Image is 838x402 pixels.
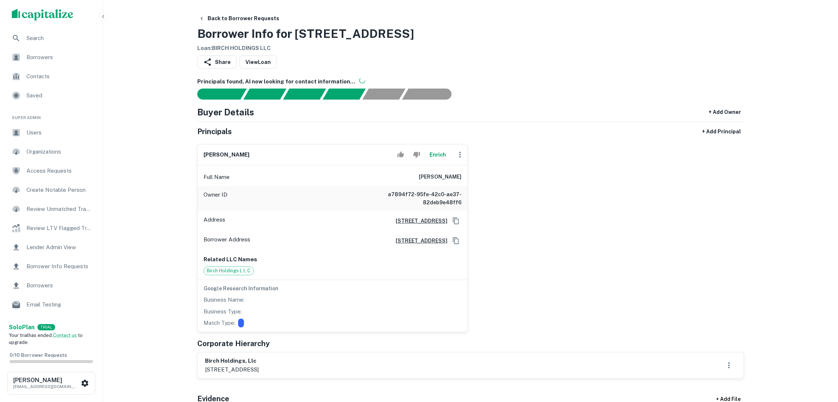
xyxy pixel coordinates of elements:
a: Review LTV Flagged Transactions [6,219,97,237]
a: ViewLoan [240,55,277,69]
div: Documents found, AI parsing details... [283,89,326,100]
span: Create Notable Person [26,186,92,194]
a: [STREET_ADDRESS] [390,237,447,245]
button: + Add Owner [706,105,744,119]
a: Organizations [6,143,97,161]
button: Copy Address [450,215,461,226]
div: Principals found, still searching for contact information. This may take time... [362,89,405,100]
a: Review Unmatched Transactions [6,200,97,218]
span: Birch Holdings L L C [204,267,253,274]
div: TRIAL [37,324,55,330]
span: Users [26,128,92,137]
span: Borrowers [26,53,92,62]
h6: [PERSON_NAME] [13,377,79,383]
span: Borrower Info Requests [26,262,92,271]
span: Email Testing [26,300,92,309]
div: Your request is received and processing... [243,89,286,100]
a: Contacts [6,68,97,85]
a: Access Requests [6,162,97,180]
p: Owner ID [204,190,227,207]
a: SoloPlan [9,323,35,332]
p: [EMAIL_ADDRESS][DOMAIN_NAME] [13,383,79,390]
p: Business Type: [204,307,242,316]
a: Email Analytics [6,315,97,333]
span: Your trial has ended. to upgrade. [9,333,83,345]
span: Lender Admin View [26,243,92,252]
button: Enrich [426,147,450,162]
a: Email Testing [6,296,97,313]
h5: Corporate Hierarchy [197,338,270,349]
a: Borrower Info Requests [6,258,97,275]
p: Business Name: [204,295,244,304]
a: Search [6,29,97,47]
a: Borrowers [6,277,97,294]
a: Create Notable Person [6,181,97,199]
button: Copy Address [450,235,461,246]
img: capitalize-logo.png [12,9,73,21]
button: + Add Principal [699,125,744,138]
a: Users [6,124,97,141]
p: Related LLC Names [204,255,461,264]
div: Principals found, AI now looking for contact information... [323,89,366,100]
h6: birch holdings, llc [205,357,259,365]
span: 0 / 10 Borrower Requests [10,352,67,358]
a: Saved [6,87,97,104]
p: Match Type: [204,319,235,327]
span: Borrowers [26,281,92,290]
a: [STREET_ADDRESS] [390,217,447,225]
span: Review Unmatched Transactions [26,205,92,213]
p: Full Name [204,173,230,182]
button: Reject [410,147,423,162]
button: Share [197,55,237,69]
p: [STREET_ADDRESS] [205,365,259,374]
a: Lender Admin View [6,238,97,256]
span: Search [26,34,92,43]
h5: Principals [197,126,232,137]
h6: Principals found, AI now looking for contact information... [197,78,744,86]
h6: a7894f72-95fe-42c0-ae37-82deb9e48ff6 [373,190,461,207]
h6: Loan : BIRCH HOLDINGS LLC [197,44,414,53]
span: Review LTV Flagged Transactions [26,224,92,233]
span: Organizations [26,147,92,156]
div: AI fulfillment process complete. [402,89,460,100]
button: [PERSON_NAME][EMAIL_ADDRESS][DOMAIN_NAME] [7,372,95,395]
strong: Solo Plan [9,324,35,331]
h3: Borrower Info for [STREET_ADDRESS] [197,25,414,43]
li: Super Admin [6,106,97,124]
p: Borrower Address [204,235,250,246]
button: Accept [394,147,407,162]
a: Borrowers [6,49,97,66]
h6: [PERSON_NAME] [419,173,461,182]
p: Address [204,215,225,226]
button: Back to Borrower Requests [196,12,282,25]
h6: Google Research Information [204,284,461,292]
h6: [PERSON_NAME] [204,151,249,159]
span: Access Requests [26,166,92,175]
span: Saved [26,91,92,100]
a: Contact us [53,333,77,338]
span: Contacts [26,72,92,81]
h4: Buyer Details [197,105,254,119]
div: Sending borrower request to AI... [188,89,244,100]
